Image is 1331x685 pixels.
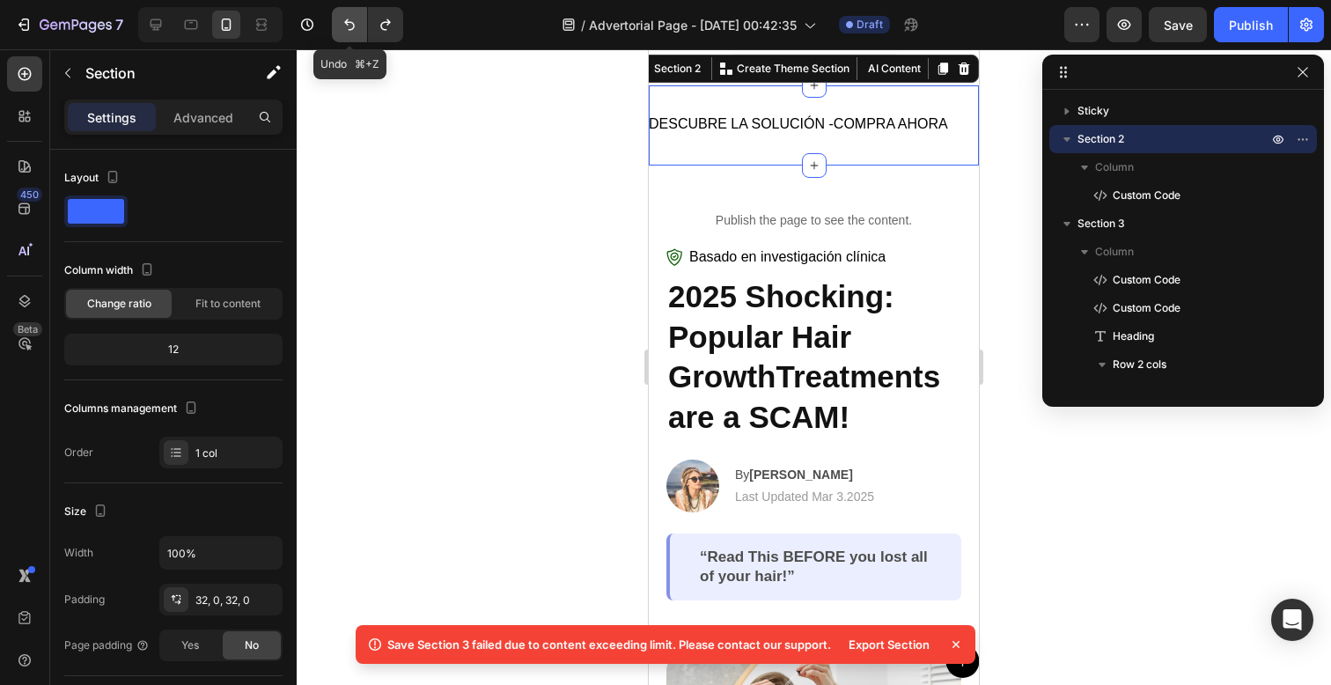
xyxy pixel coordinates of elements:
span: Custom Code [1113,271,1180,289]
span: Change ratio [87,296,151,312]
span: Fit to content [195,296,261,312]
span: Yes [181,637,199,653]
div: Page padding [64,637,150,653]
div: 12 [68,337,279,362]
span: Column [1095,158,1134,176]
div: Padding [64,592,105,608]
div: Beta [13,322,42,336]
span: Column [1095,243,1134,261]
div: Width [64,545,93,561]
button: 7 [7,7,131,42]
span: Section 2 [1077,130,1124,148]
p: Section [85,63,230,84]
span: Advertorial Page - [DATE] 00:42:35 [589,16,797,34]
span: Heading [1113,328,1154,345]
span: Save [1164,18,1193,33]
span: Draft [857,17,883,33]
div: 32, 0, 32, 0 [195,593,278,608]
span: Column 1 [1130,384,1176,401]
span: Section 3 [1077,215,1125,232]
span: Custom Code [1113,299,1180,317]
div: Columns management [64,397,202,421]
div: Save Section 3 failed due to content exceeding limit. Please contact our support. [387,636,831,653]
span: Sticky [1077,102,1109,120]
div: Size [64,500,111,524]
input: Auto [160,537,282,569]
div: Order [64,445,93,460]
div: 1 col [195,446,278,461]
p: Settings [87,108,136,127]
div: Undo/Redo [332,7,403,42]
div: Column width [64,259,158,283]
div: Open Intercom Messenger [1271,599,1313,641]
div: Export Section [838,632,940,657]
div: Publish [1229,16,1273,34]
span: Row 2 cols [1113,356,1166,373]
span: No [245,637,259,653]
iframe: Design area [649,49,979,685]
p: Advanced [173,108,233,127]
div: 450 [17,188,42,202]
span: / [581,16,585,34]
div: Layout [64,166,123,190]
button: Publish [1214,7,1288,42]
button: Save [1149,7,1207,42]
span: Custom Code [1113,187,1180,204]
p: 7 [115,14,123,35]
